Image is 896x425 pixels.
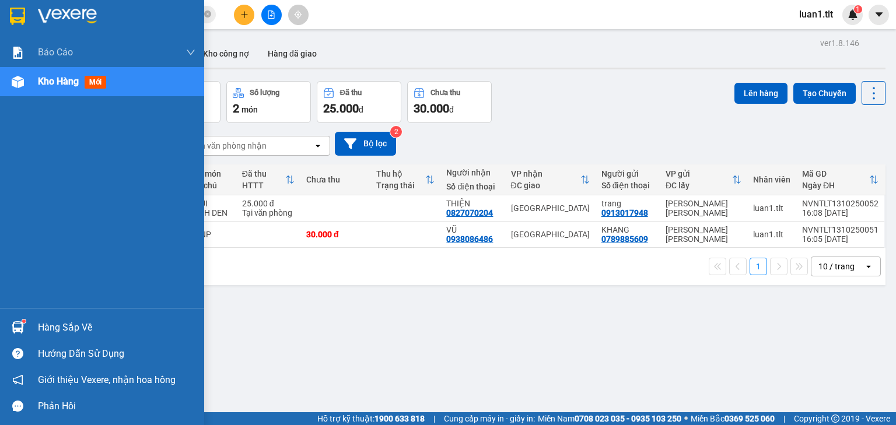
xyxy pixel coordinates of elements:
[189,169,230,178] div: Tên món
[505,164,596,195] th: Toggle SortBy
[12,348,23,359] span: question-circle
[724,414,775,423] strong: 0369 525 060
[233,101,239,115] span: 2
[288,5,309,25] button: aim
[261,5,282,25] button: file-add
[666,181,732,190] div: ĐC lấy
[802,225,878,234] div: NVNTLT1310250051
[294,10,302,19] span: aim
[38,373,176,387] span: Giới thiệu Vexere, nhận hoa hồng
[38,76,79,87] span: Kho hàng
[335,132,396,156] button: Bộ lọc
[802,181,869,190] div: Ngày ĐH
[359,105,363,114] span: đ
[684,416,688,421] span: ⚪️
[790,7,842,22] span: luan1.tlt
[802,199,878,208] div: NVNTLT1310250052
[446,199,499,208] div: THIỆN
[250,89,279,97] div: Số lượng
[820,37,859,50] div: ver 1.8.146
[666,225,741,244] div: [PERSON_NAME] [PERSON_NAME]
[12,374,23,385] span: notification
[242,181,285,190] div: HTTT
[783,412,785,425] span: |
[446,234,493,244] div: 0938086486
[601,199,654,208] div: trang
[874,9,884,20] span: caret-down
[802,208,878,217] div: 16:08 [DATE]
[189,199,230,217] div: 1 TUI SACH DEN
[376,181,425,190] div: Trạng thái
[12,47,24,59] img: solution-icon
[802,169,869,178] div: Mã GD
[818,261,855,272] div: 10 / trang
[186,140,267,152] div: Chọn văn phòng nhận
[575,414,681,423] strong: 0708 023 035 - 0935 103 250
[390,126,402,138] sup: 2
[204,10,211,17] span: close-circle
[414,101,449,115] span: 30.000
[12,76,24,88] img: warehouse-icon
[242,169,285,178] div: Đã thu
[601,234,648,244] div: 0789885609
[323,101,359,115] span: 25.000
[446,168,499,177] div: Người nhận
[511,230,590,239] div: [GEOGRAPHIC_DATA]
[236,164,300,195] th: Toggle SortBy
[226,81,311,123] button: Số lượng2món
[370,164,440,195] th: Toggle SortBy
[802,234,878,244] div: 16:05 [DATE]
[601,208,648,217] div: 0913017948
[189,181,230,190] div: Ghi chú
[194,40,258,68] button: Kho công nợ
[10,8,25,25] img: logo-vxr
[511,203,590,213] div: [GEOGRAPHIC_DATA]
[601,225,654,234] div: KHANG
[793,83,856,104] button: Tạo Chuyến
[446,208,493,217] div: 0827070204
[242,208,295,217] div: Tại văn phòng
[430,89,460,97] div: Chưa thu
[691,412,775,425] span: Miền Bắc
[186,48,195,57] span: down
[869,5,889,25] button: caret-down
[22,319,26,323] sup: 1
[831,415,839,423] span: copyright
[38,319,195,336] div: Hàng sắp về
[407,81,492,123] button: Chưa thu30.000đ
[258,40,326,68] button: Hàng đã giao
[856,5,860,13] span: 1
[666,169,732,178] div: VP gửi
[538,412,681,425] span: Miền Nam
[446,225,499,234] div: VŨ
[601,169,654,178] div: Người gửi
[511,169,580,178] div: VP nhận
[376,169,425,178] div: Thu hộ
[317,412,425,425] span: Hỗ trợ kỹ thuật:
[12,321,24,333] img: warehouse-icon
[306,175,365,184] div: Chưa thu
[85,76,106,89] span: mới
[340,89,362,97] div: Đã thu
[267,10,275,19] span: file-add
[446,182,499,191] div: Số điện thoại
[242,199,295,208] div: 25.000 đ
[864,262,873,271] svg: open
[234,5,254,25] button: plus
[753,203,790,213] div: luan1.tlt
[189,230,230,239] div: 1 TNP
[854,5,862,13] sup: 1
[444,412,535,425] span: Cung cấp máy in - giấy in:
[38,345,195,363] div: Hướng dẫn sử dụng
[313,141,323,150] svg: open
[204,9,211,20] span: close-circle
[38,398,195,415] div: Phản hồi
[666,199,741,217] div: [PERSON_NAME] [PERSON_NAME]
[734,83,787,104] button: Lên hàng
[433,412,435,425] span: |
[750,258,767,275] button: 1
[12,401,23,412] span: message
[753,175,790,184] div: Nhân viên
[317,81,401,123] button: Đã thu25.000đ
[511,181,580,190] div: ĐC giao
